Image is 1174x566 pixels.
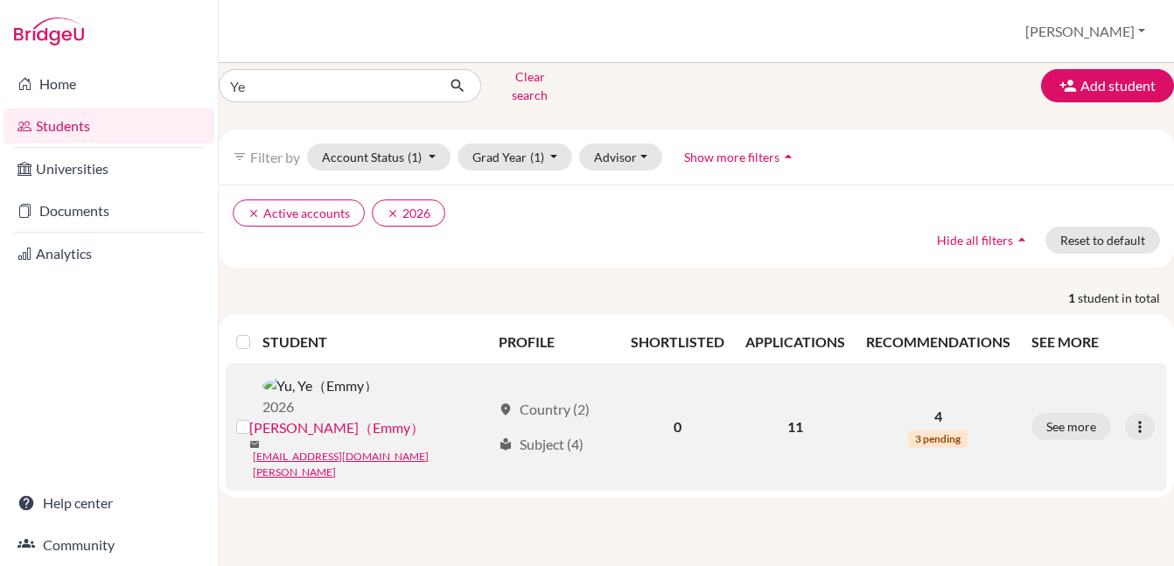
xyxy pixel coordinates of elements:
[3,236,214,271] a: Analytics
[250,149,300,165] span: Filter by
[262,321,488,363] th: STUDENT
[249,417,424,438] a: [PERSON_NAME]（Emmy）
[1031,413,1111,440] button: See more
[856,321,1021,363] th: RECOMMENDATIONS
[481,63,578,108] button: Clear search
[779,148,797,165] i: arrow_drop_up
[1017,15,1153,48] button: [PERSON_NAME]
[233,199,365,227] button: clearActive accounts
[499,437,513,451] span: local_library
[499,399,590,420] div: Country (2)
[1021,321,1167,363] th: SEE MORE
[3,151,214,186] a: Universities
[866,406,1010,427] p: 4
[1041,69,1174,102] button: Add student
[735,363,856,491] td: 11
[735,321,856,363] th: APPLICATIONS
[233,150,247,164] i: filter_list
[3,66,214,101] a: Home
[922,227,1045,254] button: Hide all filtersarrow_drop_up
[908,430,968,448] span: 3 pending
[14,17,84,45] img: Bridge-U
[458,143,573,171] button: Grad Year(1)
[3,108,214,143] a: Students
[3,528,214,563] a: Community
[530,150,544,164] span: (1)
[1078,289,1174,307] span: student in total
[620,321,735,363] th: SHORTLISTED
[620,363,735,491] td: 0
[499,402,513,416] span: location_on
[253,449,491,480] a: [EMAIL_ADDRESS][DOMAIN_NAME][PERSON_NAME]
[248,207,260,220] i: clear
[579,143,662,171] button: Advisor
[499,434,584,455] div: Subject (4)
[408,150,422,164] span: (1)
[1013,231,1031,248] i: arrow_drop_up
[219,69,436,102] input: Find student by name...
[669,143,812,171] button: Show more filtersarrow_drop_up
[3,486,214,521] a: Help center
[249,439,260,450] span: mail
[262,396,378,417] p: 2026
[3,193,214,228] a: Documents
[372,199,445,227] button: clear2026
[937,233,1013,248] span: Hide all filters
[387,207,399,220] i: clear
[307,143,451,171] button: Account Status(1)
[1068,289,1078,307] strong: 1
[488,321,619,363] th: PROFILE
[1045,227,1160,254] button: Reset to default
[684,150,779,164] span: Show more filters
[262,375,378,396] img: Yu, Ye（Emmy）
